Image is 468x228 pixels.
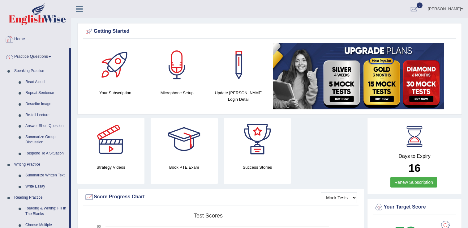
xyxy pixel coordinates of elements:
[84,27,455,36] div: Getting Started
[149,90,205,96] h4: Microphone Setup
[23,170,69,181] a: Summarize Written Text
[390,177,437,188] a: Renew Subscription
[23,110,69,121] a: Re-tell Lecture
[88,90,143,96] h4: Your Subscription
[374,154,455,159] h4: Days to Expiry
[194,213,223,219] tspan: Test scores
[23,87,69,99] a: Repeat Sentence
[273,43,444,109] img: small5.jpg
[23,132,69,148] a: Summarize Group Discussion
[23,148,69,159] a: Respond To A Situation
[151,164,218,171] h4: Book PTE Exam
[23,120,69,132] a: Answer Short Question
[224,164,291,171] h4: Success Stories
[211,90,267,103] h4: Update [PERSON_NAME] Login Detail
[11,192,69,203] a: Reading Practice
[0,31,71,46] a: Home
[0,48,69,64] a: Practice Questions
[23,99,69,110] a: Describe Image
[409,162,421,174] b: 16
[23,203,69,219] a: Reading & Writing: Fill In The Blanks
[77,164,144,171] h4: Strategy Videos
[374,203,455,212] div: Your Target Score
[11,65,69,77] a: Speaking Practice
[11,159,69,170] a: Writing Practice
[23,181,69,192] a: Write Essay
[417,2,423,8] span: 0
[84,192,357,202] div: Score Progress Chart
[23,77,69,88] a: Read Aloud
